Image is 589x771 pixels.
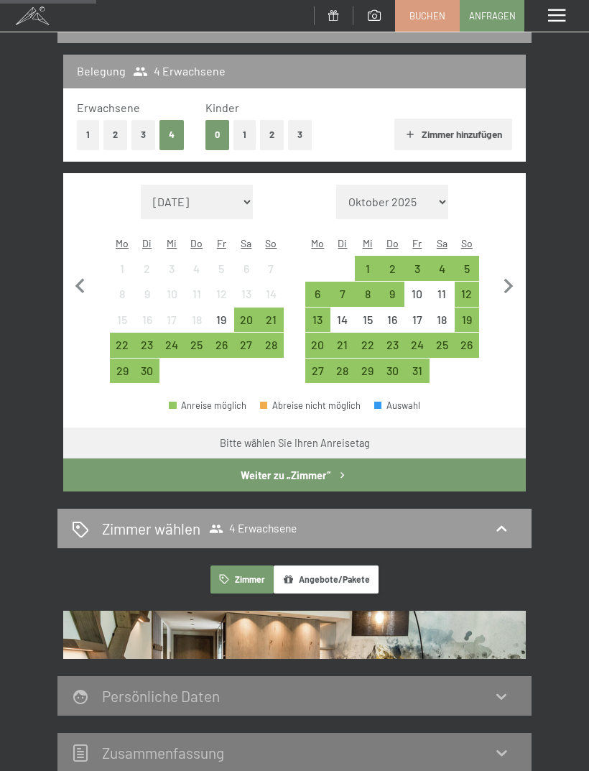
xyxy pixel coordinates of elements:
div: 23 [381,339,404,361]
div: 27 [236,339,258,361]
div: Anreise nicht möglich [209,308,234,333]
div: Fri Oct 31 2025 [404,359,430,384]
span: 4 Erwachsene [133,63,226,79]
button: Vorheriger Monat [65,185,96,384]
div: Anreise möglich [305,308,330,333]
a: Anfragen [460,1,524,31]
div: 20 [236,314,258,336]
div: Anreise nicht möglich [259,282,284,307]
div: Wed Oct 29 2025 [355,359,380,384]
span: Anfragen [469,9,516,22]
div: 3 [406,263,428,285]
h2: Zusammen­fassung [102,744,224,762]
div: Anreise möglich [330,333,356,358]
div: 13 [307,314,329,336]
div: 8 [356,288,379,310]
div: Anreise nicht möglich [110,308,135,333]
div: Anreise möglich [430,333,455,358]
div: Anreise möglich [355,359,380,384]
div: Anreise möglich [259,308,284,333]
div: 13 [236,288,258,310]
div: Anreise möglich [380,256,405,281]
div: Anreise möglich [110,333,135,358]
div: Thu Oct 23 2025 [380,333,405,358]
div: 17 [161,314,183,336]
div: Sat Sep 06 2025 [234,256,259,281]
div: 24 [406,339,428,361]
div: 15 [111,314,134,336]
div: Fri Sep 26 2025 [209,333,234,358]
div: Tue Sep 16 2025 [134,308,159,333]
div: Tue Oct 07 2025 [330,282,356,307]
div: Sun Sep 07 2025 [259,256,284,281]
div: Sun Oct 26 2025 [455,333,480,358]
div: 26 [210,339,233,361]
div: Thu Sep 04 2025 [184,256,209,281]
button: Zimmer hinzufügen [394,119,511,150]
div: Anreise möglich [169,401,246,410]
div: 3 [161,263,183,285]
div: Anreise möglich [430,256,455,281]
div: Anreise möglich [305,282,330,307]
div: 5 [210,263,233,285]
div: Anreise möglich [209,333,234,358]
div: Anreise nicht möglich [380,308,405,333]
div: Sun Oct 19 2025 [455,308,480,333]
div: Anreise nicht möglich [110,256,135,281]
div: 7 [332,288,354,310]
div: 1 [111,263,134,285]
div: Anreise nicht möglich [134,256,159,281]
button: Nächster Monat [493,185,524,384]
button: 1 [233,120,256,149]
abbr: Dienstag [338,237,347,249]
div: 29 [356,365,379,387]
div: 12 [456,288,478,310]
div: Thu Oct 02 2025 [380,256,405,281]
div: 17 [406,314,428,336]
div: 14 [260,288,282,310]
div: 9 [381,288,404,310]
div: Tue Oct 21 2025 [330,333,356,358]
div: 15 [356,314,379,336]
div: Sat Sep 20 2025 [234,308,259,333]
span: Buchen [409,9,445,22]
div: 21 [332,339,354,361]
abbr: Sonntag [461,237,473,249]
div: 27 [307,365,329,387]
div: Anreise nicht möglich [209,256,234,281]
div: 11 [185,288,208,310]
div: 21 [260,314,282,336]
div: Anreise nicht möglich [184,282,209,307]
div: Sat Oct 11 2025 [430,282,455,307]
abbr: Freitag [217,237,226,249]
div: Thu Sep 18 2025 [184,308,209,333]
div: Mon Sep 15 2025 [110,308,135,333]
abbr: Dienstag [142,237,152,249]
div: 19 [456,314,478,336]
div: Anreise möglich [234,308,259,333]
div: Mon Sep 08 2025 [110,282,135,307]
div: 16 [381,314,404,336]
div: Anreise möglich [455,256,480,281]
h2: Persönliche Daten [102,687,220,705]
div: Fri Oct 10 2025 [404,282,430,307]
div: Anreise nicht möglich [184,308,209,333]
div: Mon Oct 13 2025 [305,308,330,333]
div: Tue Oct 14 2025 [330,308,356,333]
div: Anreise möglich [234,333,259,358]
div: 10 [161,288,183,310]
div: Bitte wählen Sie Ihren Anreisetag [220,436,370,451]
div: 18 [431,314,453,336]
div: Anreise nicht möglich [404,308,430,333]
div: Anreise möglich [184,333,209,358]
div: 30 [136,365,158,387]
div: Thu Oct 16 2025 [380,308,405,333]
div: Mon Oct 27 2025 [305,359,330,384]
div: Fri Oct 24 2025 [404,333,430,358]
div: Wed Oct 15 2025 [355,308,380,333]
abbr: Donnerstag [190,237,203,249]
div: 2 [381,263,404,285]
div: Anreise nicht möglich [209,282,234,307]
div: Anreise möglich [380,333,405,358]
div: 29 [111,365,134,387]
